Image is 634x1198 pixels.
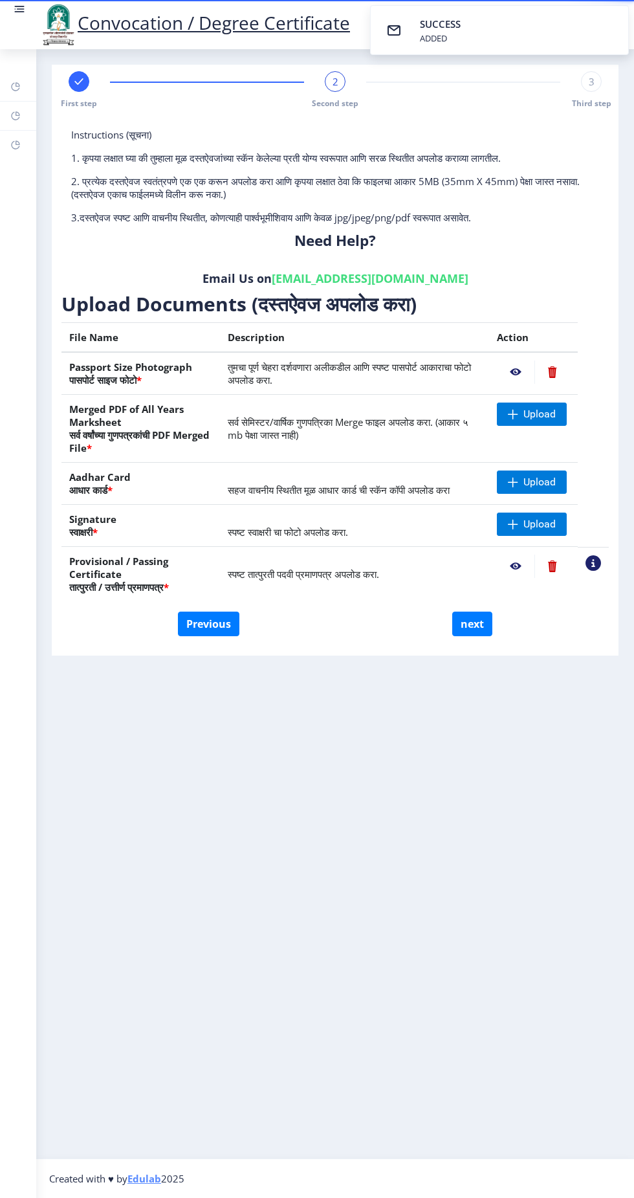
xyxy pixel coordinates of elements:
th: File Name [61,323,220,353]
span: 2 [333,75,338,88]
th: Aadhar Card आधार कार्ड [61,463,220,505]
img: logo [39,3,78,47]
div: ADDED [420,32,463,44]
span: Upload [523,518,556,531]
span: स्पष्ट स्वाक्षरी चा फोटो अपलोड करा. [228,526,348,538]
span: First step [61,98,97,109]
h3: Upload Documents (दस्तऐवज अपलोड करा) [61,291,609,317]
button: Previous [178,612,239,636]
span: स्पष्ट तात्पुरती पदवी प्रमाणपत्र अपलोड करा. [228,568,379,581]
p: 1. कृपया लक्षात घ्या की तुम्हाला मूळ दस्तऐवजांच्या स्कॅन केलेल्या प्रती योग्य स्वरूपात आणि सरळ स्... [71,151,599,164]
th: Action [489,323,578,353]
nb-action: Delete File [534,555,570,578]
span: Created with ♥ by 2025 [49,1172,184,1185]
nb-action: View File [497,555,534,578]
p: 3.दस्तऐवज स्पष्ट आणि वाचनीय स्थितीत, कोणत्याही पार्श्वभूमीशिवाय आणि केवळ jpg/jpeg/png/pdf स्वरूपा... [71,211,599,224]
span: Third step [572,98,611,109]
span: Instructions (सूचना) [71,128,151,141]
a: [EMAIL_ADDRESS][DOMAIN_NAME] [272,271,468,286]
span: सहज वाचनीय स्थितीत मूळ आधार कार्ड ची स्कॅन कॉपी अपलोड करा [228,483,450,496]
th: Passport Size Photograph पासपोर्ट साइज फोटो [61,352,220,395]
h6: Email Us on [71,271,599,286]
th: Merged PDF of All Years Marksheet सर्व वर्षांच्या गुणपत्रकांची PDF Merged File [61,395,220,463]
a: Convocation / Degree Certificate [39,10,350,35]
span: 3 [589,75,595,88]
th: Description [220,323,489,353]
a: Edulab [127,1172,161,1185]
span: Upload [523,408,556,421]
th: Provisional / Passing Certificate तात्पुरती / उत्तीर्ण प्रमाणपत्र [61,547,220,602]
button: next [452,612,492,636]
nb-action: View Sample PDC [585,555,601,571]
span: सर्व सेमिस्टर/वार्षिक गुणपत्रिका Merge फाइल अपलोड करा. (आकार ५ mb पेक्षा जास्त नाही) [228,416,468,441]
span: Second step [312,98,358,109]
p: 2. प्रत्येक दस्तऐवज स्वतंत्रपणे एक एक करून अपलोड करा आणि कृपया लक्षात ठेवा कि फाइलचा आकार 5MB (35... [71,175,599,201]
th: Signature स्वाक्षरी [61,505,220,547]
td: तुमचा पूर्ण चेहरा दर्शवणारा अलीकडील आणि स्पष्ट पासपोर्ट आकाराचा फोटो अपलोड करा. [220,352,489,395]
nb-action: Delete File [534,361,570,384]
span: Upload [523,476,556,489]
nb-action: View File [497,361,534,384]
b: Need Help? [294,230,376,250]
span: SUCCESS [420,17,461,30]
